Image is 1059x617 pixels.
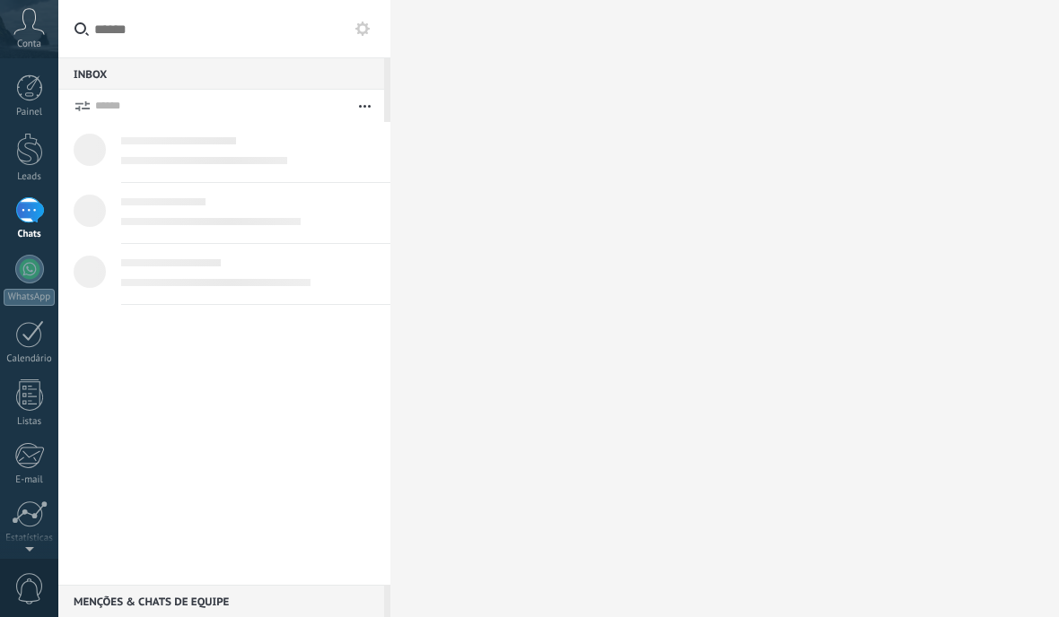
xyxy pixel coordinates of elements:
[4,229,56,240] div: Chats
[4,107,56,118] div: Painel
[4,474,56,486] div: E-mail
[58,585,384,617] div: Menções & Chats de equipe
[17,39,41,50] span: Conta
[4,416,56,428] div: Listas
[58,57,384,90] div: Inbox
[4,353,56,365] div: Calendário
[4,171,56,183] div: Leads
[346,90,384,122] button: Mais
[4,289,55,306] div: WhatsApp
